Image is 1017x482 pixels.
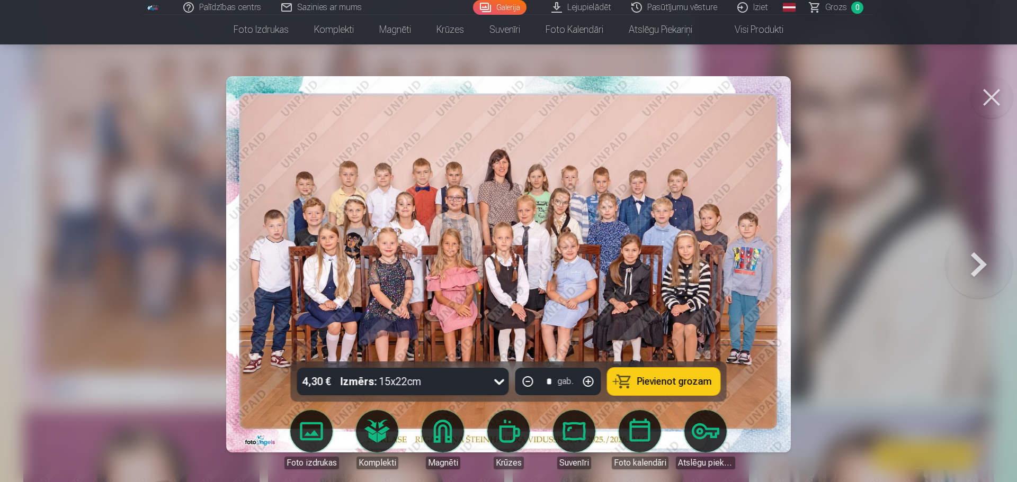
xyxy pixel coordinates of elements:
[424,15,477,44] a: Krūzes
[676,410,735,469] a: Atslēgu piekariņi
[413,410,472,469] a: Magnēti
[297,368,336,395] div: 4,30 €
[557,457,591,469] div: Suvenīri
[533,15,616,44] a: Foto kalendāri
[301,15,367,44] a: Komplekti
[477,15,533,44] a: Suvenīri
[494,457,524,469] div: Krūzes
[426,457,460,469] div: Magnēti
[558,375,574,388] div: gab.
[221,15,301,44] a: Foto izdrukas
[341,374,377,389] strong: Izmērs :
[637,377,712,386] span: Pievienot grozam
[676,457,735,469] div: Atslēgu piekariņi
[608,368,720,395] button: Pievienot grozam
[705,15,796,44] a: Visi produkti
[612,457,668,469] div: Foto kalendāri
[545,410,604,469] a: Suvenīri
[347,410,407,469] a: Komplekti
[284,457,339,469] div: Foto izdrukas
[356,457,398,469] div: Komplekti
[147,4,159,11] img: /fa1
[616,15,705,44] a: Atslēgu piekariņi
[479,410,538,469] a: Krūzes
[341,368,422,395] div: 15x22cm
[282,410,341,469] a: Foto izdrukas
[825,1,847,14] span: Grozs
[367,15,424,44] a: Magnēti
[851,2,863,14] span: 0
[610,410,670,469] a: Foto kalendāri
